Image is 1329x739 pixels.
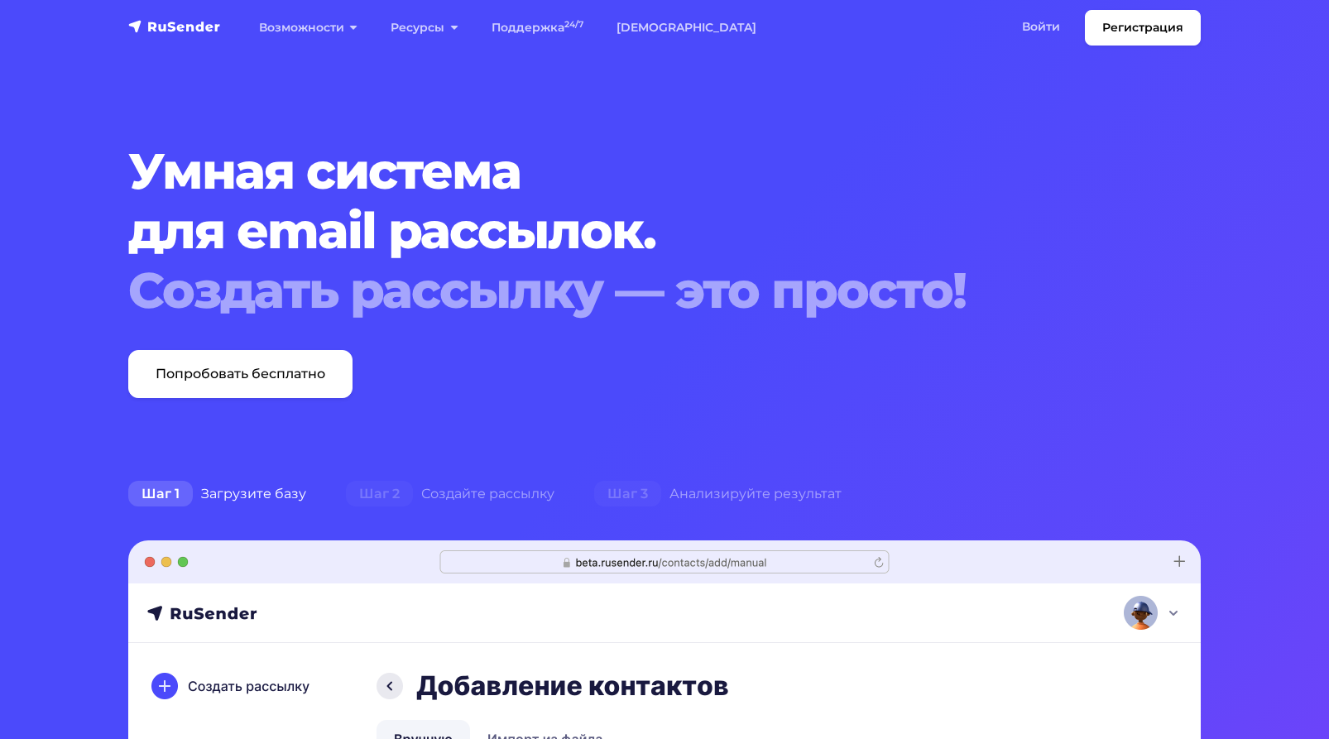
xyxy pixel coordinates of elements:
[128,481,193,507] span: Шаг 1
[128,142,1110,320] h1: Умная система для email рассылок.
[1085,10,1201,46] a: Регистрация
[128,261,1110,320] div: Создать рассылку — это просто!
[346,481,413,507] span: Шаг 2
[600,11,773,45] a: [DEMOGRAPHIC_DATA]
[128,350,353,398] a: Попробовать бесплатно
[574,477,861,511] div: Анализируйте результат
[564,19,583,30] sup: 24/7
[242,11,374,45] a: Возможности
[108,477,326,511] div: Загрузите базу
[594,481,661,507] span: Шаг 3
[326,477,574,511] div: Создайте рассылку
[374,11,474,45] a: Ресурсы
[1005,10,1077,44] a: Войти
[128,18,221,35] img: RuSender
[475,11,600,45] a: Поддержка24/7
